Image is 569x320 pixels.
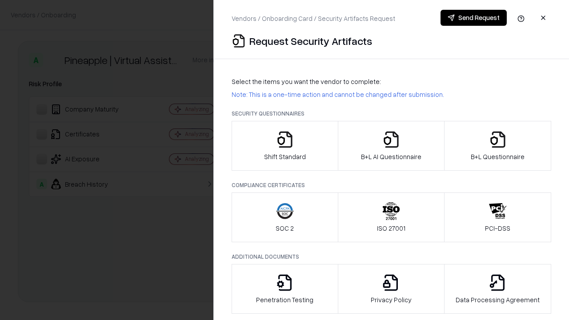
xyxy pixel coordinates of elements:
p: B+L Questionnaire [471,152,525,161]
button: Shift Standard [232,121,338,171]
p: Request Security Artifacts [249,34,372,48]
p: SOC 2 [276,224,294,233]
p: ISO 27001 [377,224,405,233]
button: B+L Questionnaire [444,121,551,171]
button: ISO 27001 [338,192,445,242]
p: Penetration Testing [256,295,313,304]
p: B+L AI Questionnaire [361,152,421,161]
button: Data Processing Agreement [444,264,551,314]
button: Send Request [441,10,507,26]
p: Note: This is a one-time action and cannot be changed after submission. [232,90,551,99]
button: SOC 2 [232,192,338,242]
button: Privacy Policy [338,264,445,314]
p: PCI-DSS [485,224,510,233]
p: Select the items you want the vendor to complete: [232,77,551,86]
p: Data Processing Agreement [456,295,540,304]
button: B+L AI Questionnaire [338,121,445,171]
p: Shift Standard [264,152,306,161]
button: Penetration Testing [232,264,338,314]
p: Additional Documents [232,253,551,260]
p: Compliance Certificates [232,181,551,189]
p: Security Questionnaires [232,110,551,117]
p: Vendors / Onboarding Card / Security Artifacts Request [232,14,395,23]
p: Privacy Policy [371,295,412,304]
button: PCI-DSS [444,192,551,242]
